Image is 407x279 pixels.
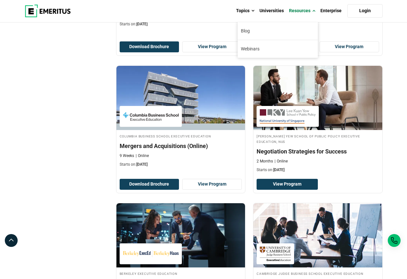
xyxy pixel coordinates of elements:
h4: Cambridge Judge Business School Executive Education [257,271,379,276]
h4: Mergers and Acquisitions (Online) [120,142,242,150]
p: 9 Weeks [120,153,134,159]
h4: Columbia Business School Executive Education [120,133,242,139]
img: Lee Kuan Yew School of Public Policy Executive Education, NUS [260,109,316,124]
button: Download Brochure [120,41,179,52]
a: Leadership Course by Lee Kuan Yew School of Public Policy Executive Education, NUS - December 23,... [253,66,382,176]
span: [DATE] [136,22,148,26]
p: Starts on: [120,22,242,27]
img: Strategic Thinking for the CXO | Online Leadership Course [253,203,382,267]
p: 2 Months [257,159,273,164]
a: Blog [238,22,318,40]
a: Login [347,4,383,18]
h4: [PERSON_NAME] Yew School of Public Policy Executive Education, NUS [257,133,379,144]
a: Finance Course by Columbia Business School Executive Education - October 30, 2025 Columbia Busine... [116,66,245,170]
a: View Program [182,41,242,52]
img: Mergers and Acquisitions (Online) | Online Finance Course [116,66,245,130]
img: Cambridge Judge Business School Executive Education [260,247,291,261]
img: Columbia Business School Executive Education [123,109,179,124]
h4: Berkeley Executive Education [120,271,242,276]
h4: Negotiation Strategies for Success [257,147,379,155]
button: Download Brochure [120,179,179,190]
img: Negotiation Strategies for Success | Online Leadership Course [253,66,382,130]
img: Berkeley Executive Education [123,247,179,261]
p: Online [275,159,288,164]
a: View Program [319,41,379,52]
p: Online [136,153,149,159]
a: View Program [257,179,318,190]
span: [DATE] [136,162,148,167]
img: Berkeley Technology Leadership Program | Online Leadership Course [116,203,245,267]
p: Starts on: [120,162,242,167]
p: Starts on: [257,167,379,173]
span: [DATE] [273,168,284,172]
p: Starts on: [257,30,379,35]
a: View Program [182,179,242,190]
a: Webinars [238,40,318,58]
